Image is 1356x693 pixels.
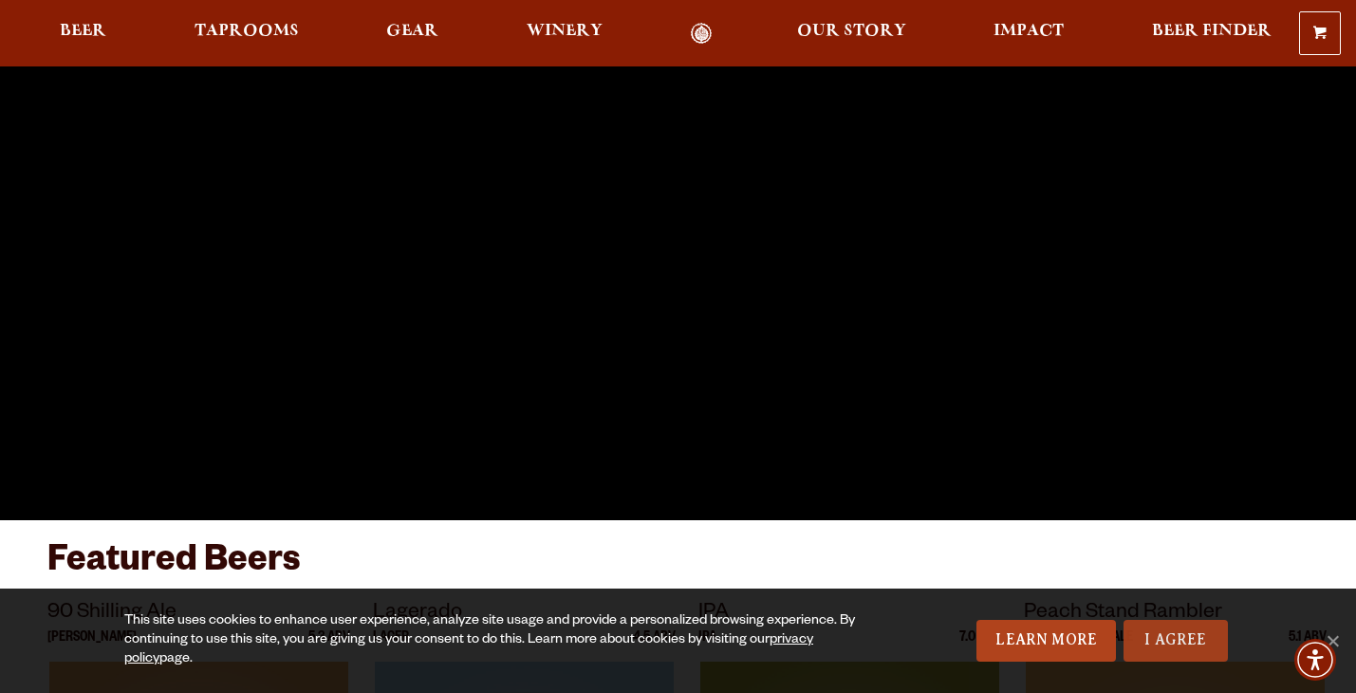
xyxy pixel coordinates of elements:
a: I Agree [1124,620,1228,662]
a: Impact [981,23,1076,45]
a: Winery [514,23,615,45]
span: Beer Finder [1152,24,1272,39]
span: Taprooms [195,24,299,39]
span: Impact [994,24,1064,39]
h3: Featured Beers [47,539,1309,597]
a: Gear [374,23,451,45]
span: Beer [60,24,106,39]
a: Learn More [976,620,1116,662]
a: Our Story [785,23,919,45]
a: Taprooms [182,23,311,45]
span: Winery [527,24,603,39]
span: Our Story [797,24,906,39]
a: Beer [47,23,119,45]
div: Accessibility Menu [1294,639,1336,681]
span: Gear [386,24,438,39]
a: Odell Home [665,23,736,45]
a: Beer Finder [1140,23,1284,45]
div: This site uses cookies to enhance user experience, analyze site usage and provide a personalized ... [124,612,881,669]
